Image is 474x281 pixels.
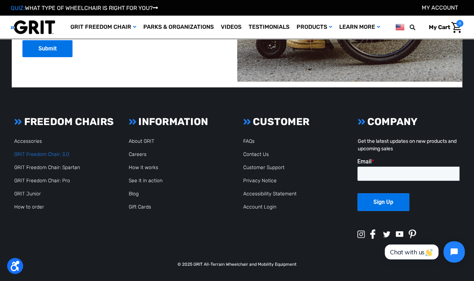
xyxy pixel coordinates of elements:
a: Blog [129,191,139,197]
a: GRIT Freedom Chair [67,16,140,39]
a: Privacy Notice [243,178,277,184]
a: Account Login [243,204,276,210]
img: Cart [451,22,462,33]
img: GRIT All-Terrain Wheelchair and Mobility Equipment [11,20,55,34]
p: © 2025 GRIT All-Terrain Wheelchair and Mobility Equipment [11,261,463,268]
h3: COMPANY [357,116,459,128]
a: How to order [14,204,44,210]
img: youtube [396,231,403,237]
a: Videos [217,16,245,39]
a: How it works [129,164,158,171]
iframe: Tidio Chat [377,235,471,269]
a: Accessibility Statement [243,191,297,197]
h3: INFORMATION [129,116,231,128]
a: Careers [129,151,147,157]
iframe: Form 1 [357,158,459,223]
p: Get the latest updates on new products and upcoming sales [357,137,459,152]
span: QUIZ: [11,5,25,11]
a: See it in action [129,178,163,184]
a: About GRIT [129,138,154,144]
a: Products [293,16,336,39]
a: QUIZ:WHAT TYPE OF WHEELCHAIR IS RIGHT FOR YOU? [11,5,158,11]
img: us.png [395,23,404,32]
img: facebook [370,229,376,239]
a: Cart with 0 items [424,20,463,35]
a: Testimonials [245,16,293,39]
a: GRIT Freedom Chair: 3.0 [14,151,69,157]
input: Search [413,20,424,35]
img: twitter [383,231,390,237]
a: Learn More [336,16,384,39]
span: My Cart [429,24,450,31]
a: GRIT Junior [14,191,41,197]
a: Customer Support [243,164,284,171]
h3: CUSTOMER [243,116,345,128]
a: Accessories [14,138,42,144]
span: 0 [456,20,463,27]
img: instagram [357,231,365,238]
a: GRIT Freedom Chair: Pro [14,178,70,184]
h3: FREEDOM CHAIRS [14,116,116,128]
span: Phone Number [102,29,140,36]
a: Account [422,4,458,11]
a: Contact Us [243,151,269,157]
img: pinterest [409,229,416,239]
a: GRIT Freedom Chair: Spartan [14,164,80,171]
a: Gift Cards [129,204,151,210]
a: FAQs [243,138,255,144]
a: Parks & Organizations [140,16,217,39]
